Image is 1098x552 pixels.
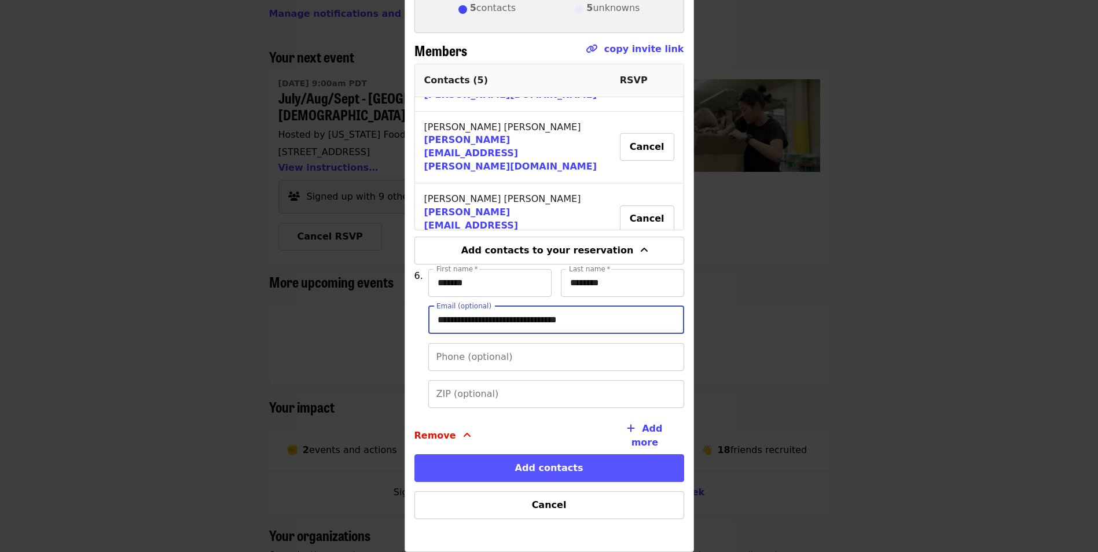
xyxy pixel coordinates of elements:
[463,430,471,441] i: angle-up icon
[415,112,611,184] td: [PERSON_NAME] [PERSON_NAME]
[604,43,684,54] a: copy invite link
[470,2,476,13] strong: 5
[414,454,684,482] button: Add contacts
[436,266,478,273] label: First name
[627,423,635,434] i: plus icon
[424,134,597,172] a: [PERSON_NAME][EMAIL_ADDRESS][PERSON_NAME][DOMAIN_NAME]
[594,417,684,454] button: Add more
[640,245,648,256] i: angle-up icon
[586,2,593,13] strong: 5
[620,205,674,233] button: Cancel
[414,40,467,60] span: Members
[428,269,552,297] input: First name
[414,491,684,519] button: Cancel
[424,62,597,100] a: [PERSON_NAME][EMAIL_ADDRESS][PERSON_NAME][DOMAIN_NAME]
[428,343,684,371] input: Phone (optional)
[586,1,640,19] span: unknowns
[436,303,491,310] label: Email (optional)
[414,417,471,454] button: Remove
[428,380,684,408] input: ZIP (optional)
[631,423,663,448] span: Add more
[611,64,684,97] th: RSVP
[470,1,516,19] span: contacts
[415,183,611,256] td: [PERSON_NAME] [PERSON_NAME]
[424,207,597,244] a: [PERSON_NAME][EMAIL_ADDRESS][PERSON_NAME][DOMAIN_NAME]
[586,42,684,64] span: Click to copy link!
[561,269,684,297] input: Last name
[569,266,610,273] label: Last name
[414,237,684,264] button: Add contacts to your reservation
[428,306,684,334] input: Email (optional)
[414,270,423,281] span: 6.
[414,429,456,443] span: Remove
[415,64,611,97] th: Contacts ( 5 )
[620,133,674,161] button: Cancel
[586,43,597,54] i: link icon
[461,245,634,256] span: Add contacts to your reservation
